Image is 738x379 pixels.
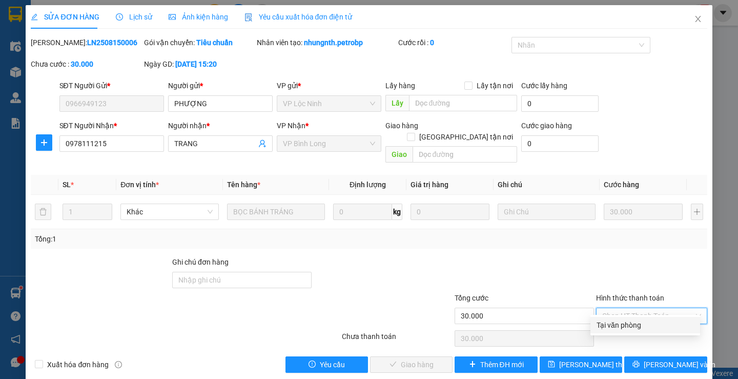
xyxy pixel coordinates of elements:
[597,320,694,331] div: Tại văn phòng
[144,37,255,48] div: Gói vận chuyển:
[411,204,489,220] input: 0
[624,356,707,373] button: printer[PERSON_NAME] và In
[559,359,641,370] span: [PERSON_NAME] thay đổi
[285,356,368,373] button: exclamation-circleYêu cầu
[227,204,325,220] input: VD: Bàn, Ghế
[498,204,596,220] input: Ghi Chú
[59,120,164,131] div: SĐT Người Nhận
[31,58,142,70] div: Chưa cước :
[120,181,159,189] span: Đơn vị tính
[257,37,396,48] div: Nhân viên tạo:
[59,80,164,91] div: SĐT Người Gửi
[455,294,488,302] span: Tổng cước
[430,38,434,47] b: 0
[277,122,305,130] span: VP Nhận
[341,331,454,349] div: Chưa thanh toán
[244,13,353,21] span: Yêu cầu xuất hóa đơn điện tử
[602,308,701,324] span: Chọn HT Thanh Toán
[35,233,285,245] div: Tổng: 1
[168,80,273,91] div: Người gửi
[9,9,73,33] div: VP Bình Long
[116,13,123,21] span: clock-circle
[644,359,715,370] span: [PERSON_NAME] và In
[144,58,255,70] div: Ngày GD:
[115,361,122,368] span: info-circle
[480,359,524,370] span: Thêm ĐH mới
[392,204,402,220] span: kg
[169,13,228,21] span: Ảnh kiện hàng
[415,131,517,143] span: [GEOGRAPHIC_DATA] tận nơi
[350,181,386,189] span: Định lượng
[548,361,555,369] span: save
[540,356,622,373] button: save[PERSON_NAME] thay đổi
[43,359,113,370] span: Xuất hóa đơn hàng
[36,134,52,151] button: plus
[494,175,600,195] th: Ghi chú
[244,13,253,22] img: icon
[283,96,375,111] span: VP Lộc Ninh
[413,146,517,163] input: Dọc đường
[521,82,567,90] label: Cước lấy hàng
[35,204,51,220] button: delete
[309,361,316,369] span: exclamation-circle
[9,33,73,46] div: ĐỨC ANH
[398,37,509,48] div: Cước rồi :
[172,272,312,288] input: Ghi chú đơn hàng
[304,38,363,47] b: nhungnth.petrobp
[604,204,683,220] input: 0
[36,138,52,147] span: plus
[31,13,99,21] span: SỬA ĐƠN HÀNG
[385,146,413,163] span: Giao
[9,10,25,21] span: Gửi:
[385,122,418,130] span: Giao hàng
[604,181,639,189] span: Cước hàng
[63,181,71,189] span: SL
[172,258,229,266] label: Ghi chú đơn hàng
[87,38,137,47] b: LN2508150006
[370,356,453,373] button: checkGiao hàng
[175,60,217,68] b: [DATE] 15:20
[694,15,702,23] span: close
[320,359,345,370] span: Yêu cầu
[473,80,517,91] span: Lấy tận nơi
[277,80,381,91] div: VP gửi
[385,95,409,111] span: Lấy
[196,38,233,47] b: Tiêu chuẩn
[684,5,712,34] button: Close
[691,204,703,220] button: plus
[71,60,93,68] b: 30.000
[596,294,664,302] label: Hình thức thanh toán
[409,95,517,111] input: Dọc đường
[168,120,273,131] div: Người nhận
[411,181,448,189] span: Giá trị hàng
[31,13,38,21] span: edit
[80,9,150,33] div: VP Quận 5
[455,356,537,373] button: plusThêm ĐH mới
[632,361,640,369] span: printer
[283,136,375,151] span: VP Bình Long
[385,82,415,90] span: Lấy hàng
[521,95,599,112] input: Cước lấy hàng
[116,13,152,21] span: Lịch sử
[80,10,105,21] span: Nhận:
[169,13,176,21] span: picture
[227,181,260,189] span: Tên hàng
[80,33,150,46] div: NHO
[521,135,599,152] input: Cước giao hàng
[8,66,74,78] div: 30.000
[521,122,572,130] label: Cước giao hàng
[31,37,142,48] div: [PERSON_NAME]:
[469,361,476,369] span: plus
[258,139,266,148] span: user-add
[8,67,24,78] span: CR :
[127,204,212,220] span: Khác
